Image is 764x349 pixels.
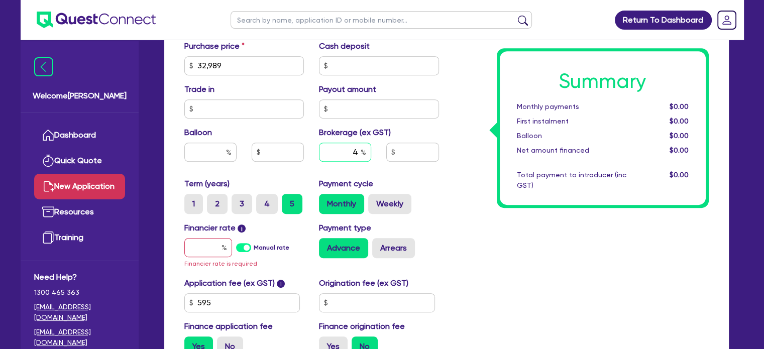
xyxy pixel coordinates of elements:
[37,12,156,28] img: quest-connect-logo-blue
[231,11,532,29] input: Search by name, application ID or mobile number...
[34,302,125,323] a: [EMAIL_ADDRESS][DOMAIN_NAME]
[184,127,212,139] label: Balloon
[34,123,125,148] a: Dashboard
[319,320,405,332] label: Finance origination fee
[509,131,634,141] div: Balloon
[509,101,634,112] div: Monthly payments
[319,127,391,139] label: Brokerage (ex GST)
[34,225,125,251] a: Training
[34,148,125,174] a: Quick Quote
[42,231,54,244] img: training
[256,194,278,214] label: 4
[714,7,740,33] a: Dropdown toggle
[34,327,125,348] a: [EMAIL_ADDRESS][DOMAIN_NAME]
[184,83,214,95] label: Trade in
[368,194,411,214] label: Weekly
[669,117,688,125] span: $0.00
[319,40,370,52] label: Cash deposit
[184,40,245,52] label: Purchase price
[42,206,54,218] img: resources
[282,194,302,214] label: 5
[509,145,634,156] div: Net amount financed
[184,222,246,234] label: Financier rate
[34,199,125,225] a: Resources
[615,11,712,30] a: Return To Dashboard
[42,155,54,167] img: quick-quote
[207,194,228,214] label: 2
[34,287,125,298] span: 1300 465 363
[254,243,289,252] label: Manual rate
[669,132,688,140] span: $0.00
[319,277,408,289] label: Origination fee (ex GST)
[184,178,230,190] label: Term (years)
[319,222,371,234] label: Payment type
[184,194,203,214] label: 1
[319,178,373,190] label: Payment cycle
[319,238,368,258] label: Advance
[509,170,634,191] div: Total payment to introducer (inc GST)
[34,271,125,283] span: Need Help?
[34,57,53,76] img: icon-menu-close
[184,277,275,289] label: Application fee (ex GST)
[319,194,364,214] label: Monthly
[669,102,688,110] span: $0.00
[34,174,125,199] a: New Application
[184,260,257,267] span: Financier rate is required
[517,69,689,93] h1: Summary
[319,83,376,95] label: Payout amount
[184,320,273,332] label: Finance application fee
[509,116,634,127] div: First instalment
[669,171,688,179] span: $0.00
[372,238,415,258] label: Arrears
[669,146,688,154] span: $0.00
[33,90,127,102] span: Welcome [PERSON_NAME]
[42,180,54,192] img: new-application
[238,224,246,232] span: i
[277,280,285,288] span: i
[232,194,252,214] label: 3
